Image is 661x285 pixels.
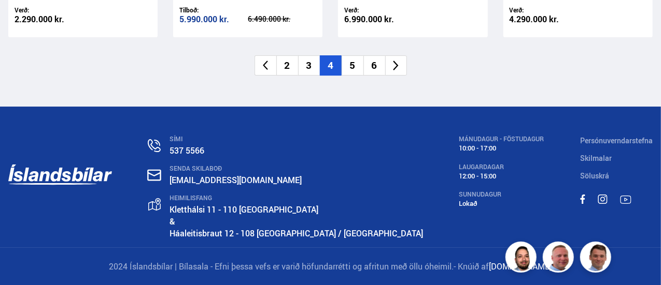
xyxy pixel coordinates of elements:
[170,165,423,172] div: SENDA SKILABOÐ
[148,139,161,152] img: n0V2lOsqF3l1V2iz.svg
[170,216,175,227] strong: &
[454,261,489,272] span: - Knúið af
[507,243,538,274] img: nhp88E3Fdnt1Opn2.png
[582,243,613,274] img: FbJEzSuNWCJXmdc-.webp
[179,15,248,24] div: 5.990.000 kr.
[459,136,544,143] div: MÁNUDAGUR - FÖSTUDAGUR
[170,228,423,239] a: Háaleitisbraut 12 - 108 [GEOGRAPHIC_DATA] / [GEOGRAPHIC_DATA]
[344,6,413,14] div: Verð:
[15,15,83,24] div: 2.290.000 kr.
[459,172,544,180] div: 12:00 - 15:00
[459,144,544,152] div: 10:00 - 17:00
[580,171,609,181] a: Söluskrá
[170,194,423,202] div: HEIMILISFANG
[8,261,653,273] p: 2024 Íslandsbílar | Bílasala - Efni þessa vefs er varið höfundarrétti og afritun með öllu óheimil.
[459,191,544,198] div: SUNNUDAGUR
[510,6,578,14] div: Verð:
[342,55,363,76] li: 5
[510,15,578,24] div: 4.290.000 kr.
[15,6,83,14] div: Verð:
[170,136,423,143] div: SÍMI
[298,55,320,76] li: 3
[248,16,316,23] div: 6.490.000 kr.
[147,169,161,181] img: nHj8e-n-aHgjukTg.svg
[148,198,161,211] img: gp4YpyYFnEr45R34.svg
[276,55,298,76] li: 2
[170,204,318,215] a: Kletthálsi 11 - 110 [GEOGRAPHIC_DATA]
[544,243,575,274] img: siFngHWaQ9KaOqBr.png
[459,200,544,207] div: Lokað
[459,163,544,171] div: LAUGARDAGAR
[344,15,413,24] div: 6.990.000 kr.
[580,136,653,145] a: Persónuverndarstefna
[170,145,204,156] a: 537 5566
[580,153,612,163] a: Skilmalar
[489,261,552,272] a: [DOMAIN_NAME]
[320,55,342,76] li: 4
[8,4,39,35] button: Opna LiveChat spjallviðmót
[179,6,248,14] div: Tilboð:
[363,55,385,76] li: 6
[170,174,302,186] a: [EMAIL_ADDRESS][DOMAIN_NAME]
